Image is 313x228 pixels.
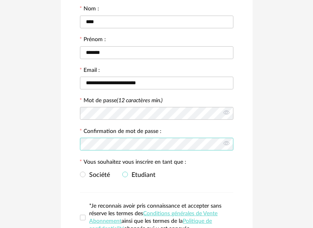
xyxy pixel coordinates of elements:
[86,172,110,178] span: Société
[90,211,218,224] a: Conditions générales de Vente Abonnement
[80,6,100,13] label: Nom :
[117,98,163,103] i: (12 caractères min.)
[80,67,100,75] label: Email :
[80,37,106,44] label: Prénom :
[80,129,162,136] label: Confirmation de mot de passe :
[80,159,187,167] label: Vous souhaitez vous inscrire en tant que :
[128,172,156,178] span: Etudiant
[84,98,163,103] label: Mot de passe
